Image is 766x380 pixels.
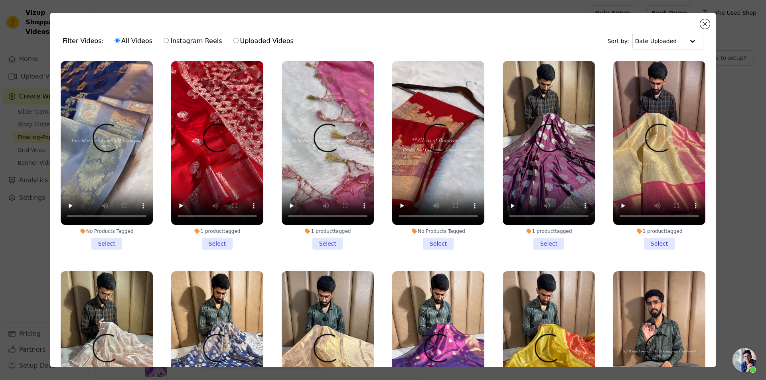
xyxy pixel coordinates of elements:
div: 1 product tagged [171,228,263,234]
label: All Videos [114,36,153,46]
div: 1 product tagged [503,228,595,234]
div: Sort by: [608,33,704,49]
div: 1 product tagged [282,228,374,234]
div: 1 product tagged [613,228,705,234]
label: Uploaded Videos [233,36,294,46]
div: Filter Videos: [63,32,298,50]
button: Close modal [700,19,710,29]
div: Open chat [732,348,756,372]
div: No Products Tagged [61,228,153,234]
label: Instagram Reels [163,36,222,46]
div: No Products Tagged [392,228,484,234]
